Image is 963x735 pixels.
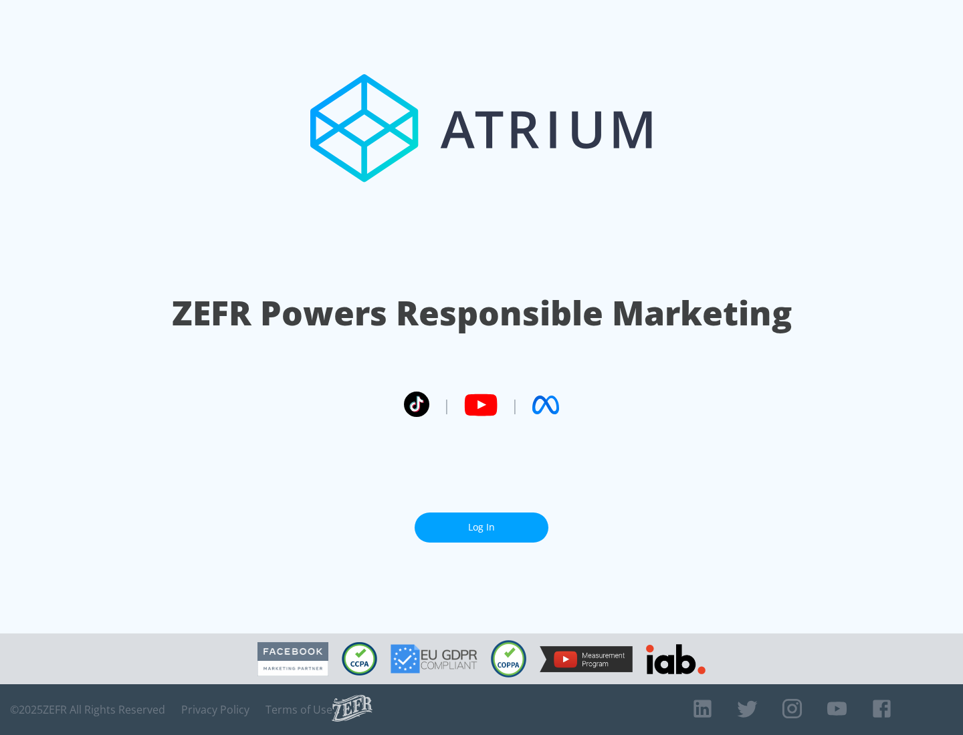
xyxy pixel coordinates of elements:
img: CCPA Compliant [342,642,377,676]
img: IAB [646,644,706,674]
a: Privacy Policy [181,703,249,716]
h1: ZEFR Powers Responsible Marketing [172,290,792,336]
img: GDPR Compliant [391,644,477,674]
img: COPPA Compliant [491,640,526,678]
span: | [511,395,519,415]
img: YouTube Measurement Program [540,646,633,672]
a: Log In [415,512,548,543]
img: Facebook Marketing Partner [257,642,328,676]
span: © 2025 ZEFR All Rights Reserved [10,703,165,716]
span: | [443,395,451,415]
a: Terms of Use [265,703,332,716]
